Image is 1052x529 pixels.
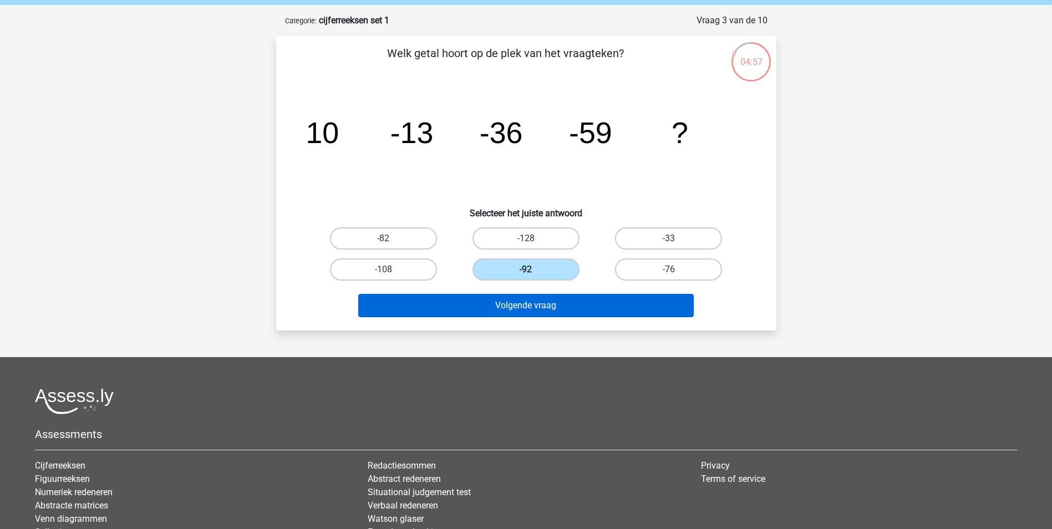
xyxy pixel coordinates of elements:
[390,116,433,149] tspan: -13
[285,17,317,25] small: Categorie:
[319,15,389,26] strong: cijferreeksen set 1
[35,513,107,524] a: Venn diagrammen
[35,474,90,484] a: Figuurreeksen
[35,500,108,511] a: Abstracte matrices
[697,14,768,27] div: Vraag 3 van de 10
[368,513,424,524] a: Watson glaser
[294,199,759,218] h6: Selecteer het juiste antwoord
[701,474,765,484] a: Terms of service
[358,294,694,317] button: Volgende vraag
[472,258,580,281] label: -92
[35,428,1017,441] h5: Assessments
[294,45,717,78] p: Welk getal hoort op de plek van het vraagteken?
[306,116,339,149] tspan: 10
[569,116,612,149] tspan: -59
[701,460,730,471] a: Privacy
[330,227,437,250] label: -82
[368,500,438,511] a: Verbaal redeneren
[672,116,688,149] tspan: ?
[35,460,85,471] a: Cijferreeksen
[35,487,113,497] a: Numeriek redeneren
[479,116,522,149] tspan: -36
[615,258,722,281] label: -76
[35,388,114,414] img: Assessly logo
[368,487,471,497] a: Situational judgement test
[615,227,722,250] label: -33
[730,41,772,69] div: 04:57
[368,460,436,471] a: Redactiesommen
[472,227,580,250] label: -128
[330,258,437,281] label: -108
[368,474,441,484] a: Abstract redeneren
